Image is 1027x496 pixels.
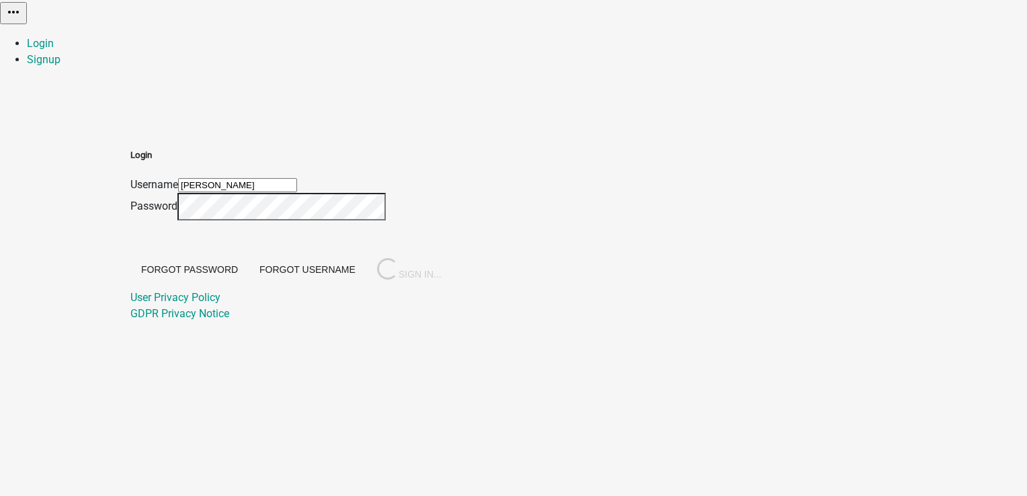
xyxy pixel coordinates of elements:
[130,200,177,212] label: Password
[249,257,366,282] button: Forgot Username
[130,291,220,304] a: User Privacy Policy
[377,269,442,280] span: SIGN IN...
[27,53,60,66] a: Signup
[366,253,452,286] button: SIGN IN...
[130,149,452,162] h5: Login
[5,4,22,20] i: more_horiz
[130,307,229,320] a: GDPR Privacy Notice
[130,257,249,282] button: Forgot Password
[27,37,54,50] a: Login
[130,178,178,191] label: Username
